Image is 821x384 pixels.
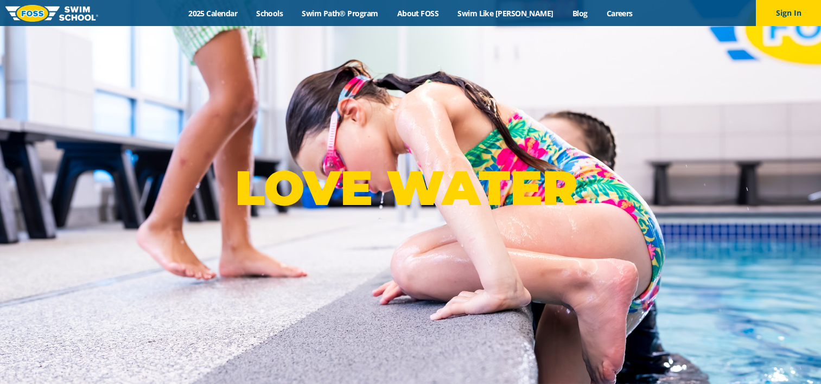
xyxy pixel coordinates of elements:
[179,8,247,18] a: 2025 Calendar
[292,8,387,18] a: Swim Path® Program
[247,8,292,18] a: Schools
[563,8,597,18] a: Blog
[235,159,586,217] p: LOVE WATER
[577,170,586,183] sup: ®
[448,8,563,18] a: Swim Like [PERSON_NAME]
[387,8,448,18] a: About FOSS
[5,5,98,22] img: FOSS Swim School Logo
[597,8,642,18] a: Careers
